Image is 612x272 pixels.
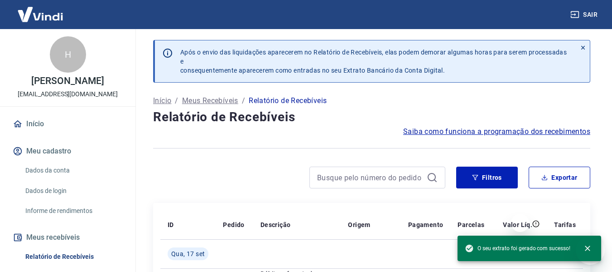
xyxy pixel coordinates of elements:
a: Dados da conta [22,161,125,180]
div: H [50,36,86,73]
iframe: Botão para abrir a janela de mensagens [576,236,605,265]
p: [PERSON_NAME] [31,76,104,86]
button: Exportar [529,167,590,188]
iframe: Fechar mensagem [511,214,529,232]
button: Filtros [456,167,518,188]
p: Parcelas [458,220,484,229]
span: Qua, 17 set [171,249,205,258]
a: Início [153,95,171,106]
p: ID [168,220,174,229]
span: O seu extrato foi gerado com sucesso! [465,244,570,253]
h4: Relatório de Recebíveis [153,108,590,126]
a: Saiba como funciona a programação dos recebimentos [403,126,590,137]
p: Pagamento [408,220,443,229]
a: Início [11,114,125,134]
button: Sair [569,6,601,23]
p: Após o envio das liquidações aparecerem no Relatório de Recebíveis, elas podem demorar algumas ho... [180,48,569,75]
a: Dados de login [22,182,125,200]
p: Pedido [223,220,244,229]
a: Informe de rendimentos [22,202,125,220]
a: Meus Recebíveis [182,95,238,106]
p: / [175,95,178,106]
p: Descrição [260,220,291,229]
img: Vindi [11,0,70,28]
input: Busque pelo número do pedido [317,171,423,184]
p: / [242,95,245,106]
p: Valor Líq. [503,220,532,229]
p: Relatório de Recebíveis [249,95,327,106]
a: Relatório de Recebíveis [22,247,125,266]
button: Meus recebíveis [11,227,125,247]
button: Meu cadastro [11,141,125,161]
p: Origem [348,220,370,229]
p: [EMAIL_ADDRESS][DOMAIN_NAME] [18,89,118,99]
